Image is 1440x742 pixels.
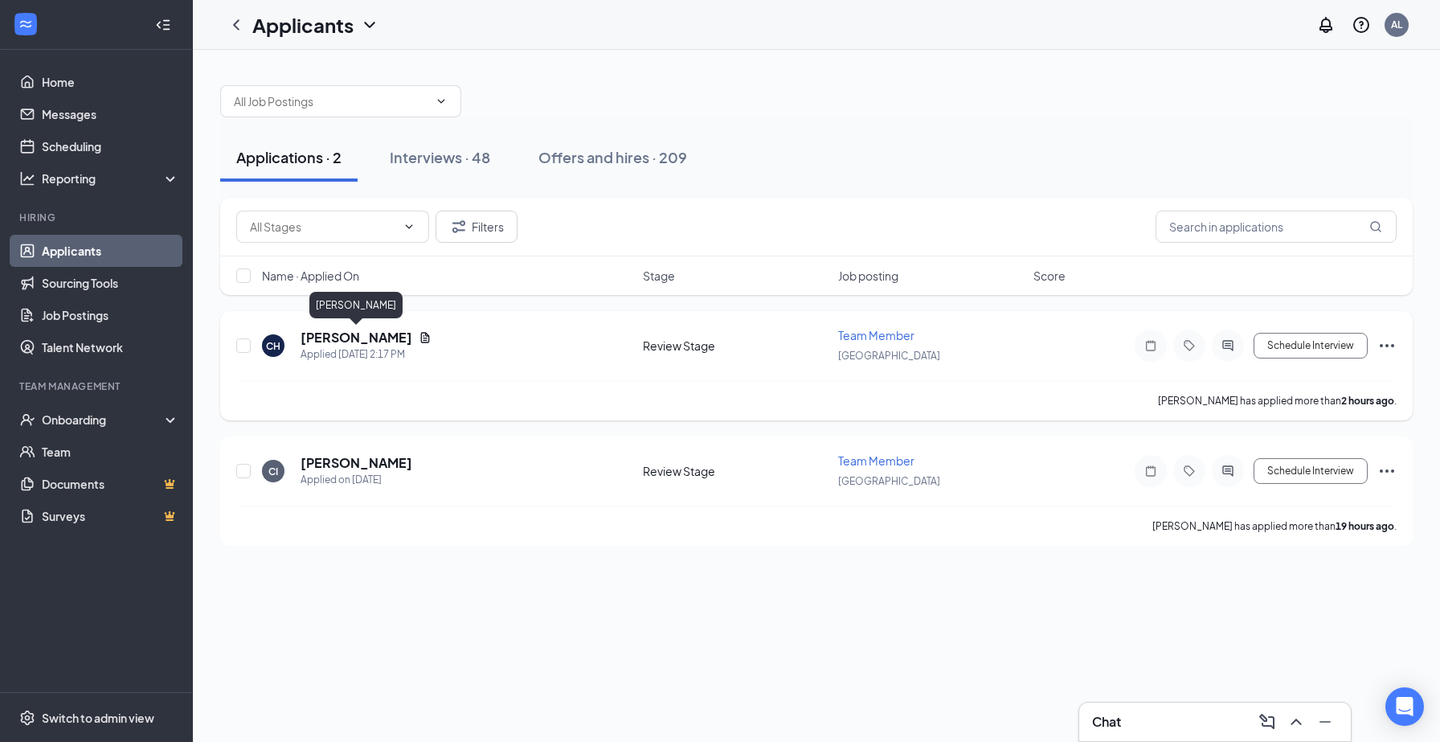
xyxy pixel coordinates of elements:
div: Review Stage [643,338,828,354]
button: Minimize [1312,709,1338,735]
svg: Note [1141,465,1160,478]
span: Name · Applied On [262,268,359,284]
button: ComposeMessage [1254,709,1280,735]
a: Home [42,66,179,98]
svg: Notifications [1316,15,1336,35]
h5: [PERSON_NAME] [301,454,412,472]
h5: [PERSON_NAME] [301,329,412,346]
a: SurveysCrown [42,500,179,532]
svg: Tag [1180,339,1199,352]
button: ChevronUp [1283,709,1309,735]
div: Open Intercom Messenger [1385,687,1424,726]
a: DocumentsCrown [42,468,179,500]
button: Schedule Interview [1254,458,1368,484]
svg: QuestionInfo [1352,15,1371,35]
svg: ChevronDown [435,95,448,108]
b: 19 hours ago [1336,520,1394,532]
a: Sourcing Tools [42,267,179,299]
button: Schedule Interview [1254,333,1368,359]
div: Reporting [42,170,180,187]
input: All Job Postings [234,92,428,110]
a: Scheduling [42,130,179,162]
span: Team Member [838,328,914,342]
svg: ChevronDown [403,220,415,233]
div: Interviews · 48 [390,147,490,167]
svg: ActiveChat [1218,339,1237,352]
svg: Ellipses [1377,461,1397,481]
div: AL [1391,18,1402,31]
svg: Note [1141,339,1160,352]
a: Messages [42,98,179,130]
div: Onboarding [42,412,166,428]
svg: ComposeMessage [1258,712,1277,732]
p: [PERSON_NAME] has applied more than . [1158,394,1397,408]
div: Team Management [19,379,176,393]
div: Switch to admin view [42,710,154,726]
svg: WorkstreamLogo [18,16,34,32]
div: Applied [DATE] 2:17 PM [301,346,432,363]
a: Job Postings [42,299,179,331]
div: Applications · 2 [236,147,342,167]
svg: ChevronUp [1287,712,1306,732]
svg: Collapse [155,17,171,33]
svg: Minimize [1315,712,1335,732]
svg: MagnifyingGlass [1369,220,1382,233]
div: [PERSON_NAME] [309,292,403,318]
svg: Analysis [19,170,35,187]
span: Job posting [838,268,898,284]
svg: ChevronLeft [227,15,246,35]
a: Talent Network [42,331,179,363]
svg: Ellipses [1377,336,1397,355]
span: Score [1033,268,1066,284]
div: Review Stage [643,463,828,479]
input: Search in applications [1156,211,1397,243]
svg: ActiveChat [1218,465,1237,478]
div: Offers and hires · 209 [538,147,687,167]
svg: UserCheck [19,412,35,428]
p: [PERSON_NAME] has applied more than . [1152,519,1397,533]
div: Hiring [19,211,176,224]
div: CI [268,465,278,478]
div: Applied on [DATE] [301,472,412,488]
svg: Settings [19,710,35,726]
svg: Document [419,331,432,344]
a: Team [42,436,179,468]
svg: Tag [1180,465,1199,478]
span: Team Member [838,453,914,468]
span: [GEOGRAPHIC_DATA] [838,475,940,487]
button: Filter Filters [436,211,517,243]
a: Applicants [42,235,179,267]
h1: Applicants [252,11,354,39]
b: 2 hours ago [1341,395,1394,407]
h3: Chat [1092,713,1121,731]
svg: ChevronDown [360,15,379,35]
input: All Stages [250,218,396,236]
svg: Filter [449,217,468,236]
div: CH [266,339,280,353]
span: [GEOGRAPHIC_DATA] [838,350,940,362]
span: Stage [643,268,675,284]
